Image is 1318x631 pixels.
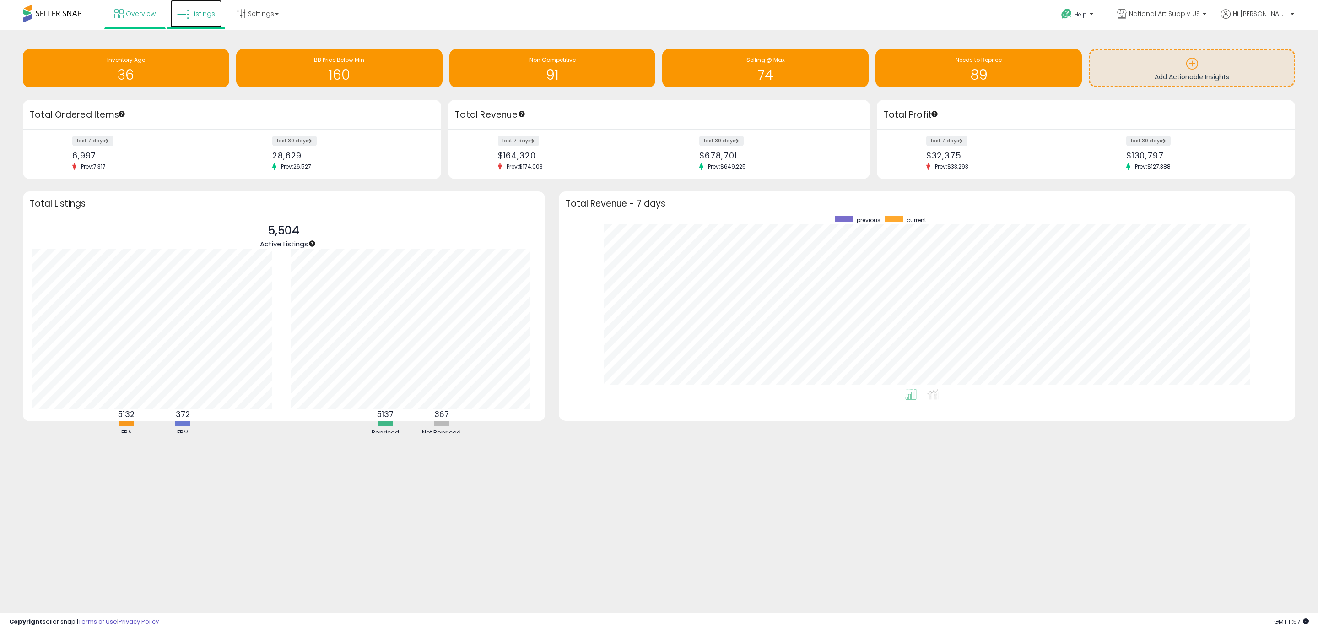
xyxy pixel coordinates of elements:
div: Not Repriced [414,429,469,437]
span: current [907,216,926,224]
h1: 89 [880,67,1077,82]
p: 5,504 [260,222,308,239]
span: Inventory Age [107,56,145,64]
label: last 7 days [926,136,967,146]
div: $130,797 [1126,151,1279,160]
div: 6,997 [72,151,225,160]
label: last 30 days [272,136,317,146]
div: $32,375 [926,151,1079,160]
div: FBM [155,429,210,437]
h3: Total Profit [884,109,1288,121]
span: previous [857,216,880,224]
div: Repriced [358,429,413,437]
label: last 30 days [1126,136,1171,146]
span: Add Actionable Insights [1155,72,1229,82]
b: 372 [176,409,190,420]
h3: Total Ordered Items [30,109,434,121]
h1: 74 [667,67,864,82]
span: Prev: $127,388 [1130,163,1175,170]
a: Hi [PERSON_NAME] [1221,9,1294,30]
div: FBA [99,429,154,437]
a: Needs to Reprice 89 [875,49,1082,87]
label: last 30 days [699,136,744,146]
h3: Total Listings [30,200,538,207]
span: National Art Supply US [1129,9,1200,18]
span: Non Competitive [529,56,576,64]
a: Inventory Age 36 [23,49,229,87]
a: Selling @ Max 74 [662,49,869,87]
div: Tooltip anchor [118,110,126,118]
b: 5132 [118,409,135,420]
span: Needs to Reprice [956,56,1002,64]
span: Hi [PERSON_NAME] [1233,9,1288,18]
span: BB Price Below Min [314,56,364,64]
label: last 7 days [72,136,113,146]
h1: 36 [27,67,225,82]
span: Listings [191,9,215,18]
div: Tooltip anchor [930,110,939,118]
h1: 91 [454,67,651,82]
div: $164,320 [498,151,652,160]
h3: Total Revenue - 7 days [566,200,1288,207]
div: Tooltip anchor [308,239,316,248]
span: Prev: 26,527 [276,163,316,170]
h1: 160 [241,67,438,82]
a: BB Price Below Min 160 [236,49,443,87]
b: 367 [434,409,449,420]
div: $678,701 [699,151,853,160]
a: Add Actionable Insights [1090,50,1294,86]
i: Get Help [1061,8,1072,20]
span: Prev: $174,003 [502,163,547,170]
span: Prev: $33,293 [930,163,973,170]
span: Help [1075,11,1087,18]
label: last 7 days [498,136,539,146]
div: 28,629 [272,151,425,160]
h3: Total Revenue [455,109,863,121]
div: Tooltip anchor [518,110,526,118]
span: Overview [126,9,156,18]
span: Prev: $649,225 [703,163,751,170]
span: Active Listings [260,239,308,249]
a: Non Competitive 91 [449,49,656,87]
b: 5137 [377,409,394,420]
span: Selling @ Max [746,56,785,64]
a: Help [1054,1,1102,30]
span: Prev: 7,317 [76,163,110,170]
